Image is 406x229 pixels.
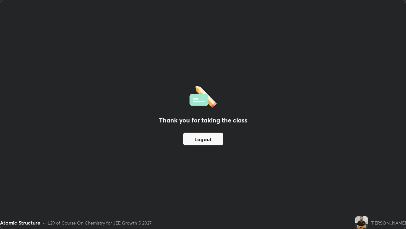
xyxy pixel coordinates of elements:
div: L29 of Course On Chemistry for JEE Growth 5 2027 [48,219,152,226]
button: Logout [183,133,223,145]
img: offlineFeedback.1438e8b3.svg [189,84,217,108]
h2: Thank you for taking the class [159,115,247,125]
div: • [43,219,45,226]
img: 4b948ef306c6453ca69e7615344fc06d.jpg [355,216,368,229]
div: [PERSON_NAME] [370,219,406,226]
